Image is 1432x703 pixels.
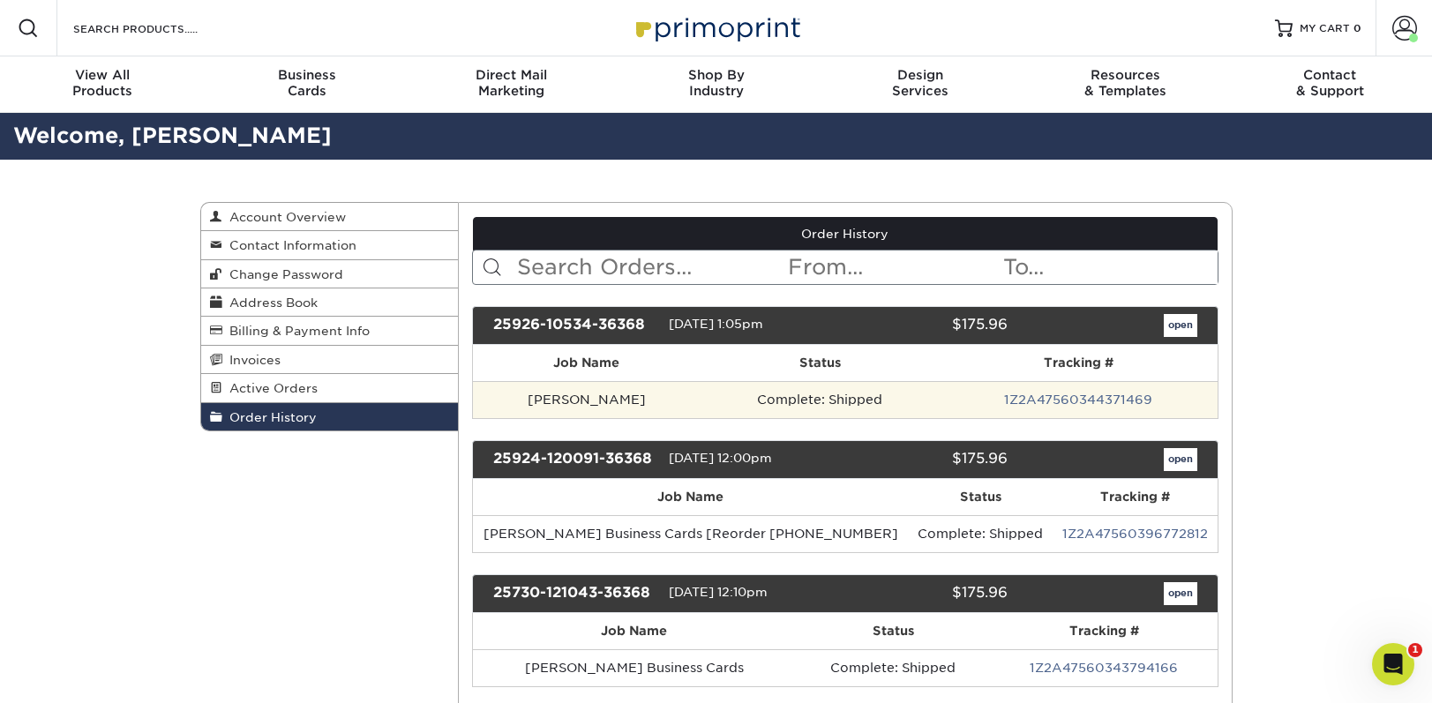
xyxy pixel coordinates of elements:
img: Primoprint [628,9,805,47]
a: Change Password [201,260,459,288]
span: [DATE] 12:10pm [669,585,768,599]
td: Complete: Shipped [909,515,1053,552]
a: Invoices [201,346,459,374]
td: [PERSON_NAME] Business Cards [473,649,796,686]
a: Active Orders [201,374,459,402]
input: From... [786,251,1001,284]
span: Resources [1023,67,1227,83]
a: Contact Information [201,231,459,259]
div: 25926-10534-36368 [480,314,669,337]
a: Account Overview [201,203,459,231]
span: Account Overview [222,210,346,224]
div: $175.96 [832,314,1021,337]
span: Address Book [222,295,318,310]
th: Tracking # [1053,479,1217,515]
span: Shop By [614,67,819,83]
th: Job Name [473,613,796,649]
a: Shop ByIndustry [614,56,819,113]
td: Complete: Shipped [701,381,940,418]
td: [PERSON_NAME] [473,381,701,418]
a: Billing & Payment Info [201,317,459,345]
span: Design [818,67,1023,83]
div: Marketing [409,67,614,99]
a: Order History [473,217,1218,251]
input: To... [1001,251,1217,284]
div: $175.96 [832,448,1021,471]
span: 0 [1353,22,1361,34]
th: Tracking # [991,613,1218,649]
th: Status [909,479,1053,515]
span: [DATE] 12:00pm [669,451,772,465]
th: Status [701,345,940,381]
span: Business [205,67,409,83]
td: Complete: Shipped [796,649,991,686]
a: Direct MailMarketing [409,56,614,113]
a: open [1164,314,1197,337]
td: [PERSON_NAME] Business Cards [Reorder [PHONE_NUMBER] [473,515,909,552]
div: Cards [205,67,409,99]
th: Job Name [473,345,701,381]
div: 25924-120091-36368 [480,448,669,471]
input: SEARCH PRODUCTS..... [71,18,244,39]
span: Order History [222,410,317,424]
a: BusinessCards [205,56,409,113]
div: $175.96 [832,582,1021,605]
span: Change Password [222,267,343,281]
span: MY CART [1300,21,1350,36]
a: 1Z2A47560396772812 [1062,527,1208,541]
span: Active Orders [222,381,318,395]
a: 1Z2A47560343794166 [1030,661,1178,675]
input: Search Orders... [515,251,786,284]
div: & Templates [1023,67,1227,99]
a: open [1164,582,1197,605]
div: Industry [614,67,819,99]
th: Job Name [473,479,909,515]
span: Direct Mail [409,67,614,83]
a: Contact& Support [1227,56,1432,113]
th: Tracking # [940,345,1218,381]
th: Status [796,613,991,649]
a: 1Z2A47560344371469 [1004,393,1152,407]
span: 1 [1408,643,1422,657]
div: 25730-121043-36368 [480,582,669,605]
iframe: Intercom live chat [1372,643,1414,685]
a: DesignServices [818,56,1023,113]
a: Order History [201,403,459,430]
a: Address Book [201,288,459,317]
a: Resources& Templates [1023,56,1227,113]
span: [DATE] 1:05pm [669,317,763,331]
div: Services [818,67,1023,99]
span: Invoices [222,353,281,367]
a: open [1164,448,1197,471]
span: Contact Information [222,238,356,252]
div: & Support [1227,67,1432,99]
span: Billing & Payment Info [222,324,370,338]
span: Contact [1227,67,1432,83]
